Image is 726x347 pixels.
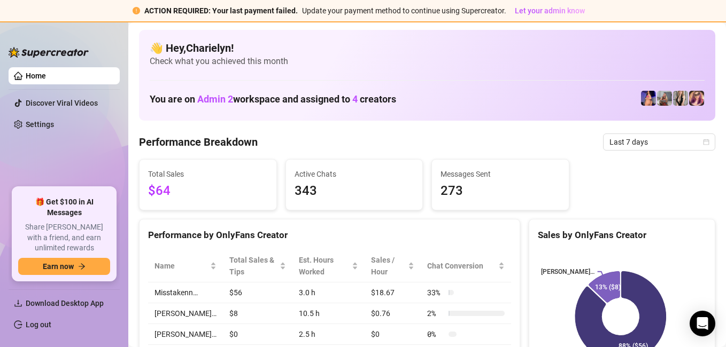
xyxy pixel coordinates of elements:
[352,93,358,105] span: 4
[427,307,444,319] span: 2 %
[292,303,365,324] td: 10.5 h
[689,91,704,106] img: Phoebe
[371,254,406,278] span: Sales / Hour
[657,91,672,106] img: Misstakenn
[18,197,110,218] span: 🎁 Get $100 in AI Messages
[148,282,223,303] td: Misstakenn…
[14,299,22,307] span: download
[148,250,223,282] th: Name
[43,262,74,271] span: Earn now
[538,228,706,242] div: Sales by OnlyFans Creator
[26,299,104,307] span: Download Desktop App
[9,47,89,58] img: logo-BBDzfeDw.svg
[427,260,496,272] span: Chat Conversion
[511,4,589,17] button: Let your admin know
[365,282,421,303] td: $18.67
[148,181,268,201] span: $64
[427,328,444,340] span: 0 %
[150,93,396,105] h1: You are on workspace and assigned to creators
[302,6,506,15] span: Update your payment method to continue using Supercreator.
[223,250,292,282] th: Total Sales & Tips
[150,41,705,56] h4: 👋 Hey, Charielyn !
[197,93,233,105] span: Admin 2
[299,254,350,278] div: Est. Hours Worked
[427,287,444,298] span: 33 %
[295,181,414,201] span: 343
[609,134,709,150] span: Last 7 days
[26,72,46,80] a: Home
[26,120,54,129] a: Settings
[365,250,421,282] th: Sales / Hour
[641,91,656,106] img: Chyna
[148,168,268,180] span: Total Sales
[703,139,709,145] span: calendar
[421,250,511,282] th: Chat Conversion
[148,324,223,345] td: [PERSON_NAME]…
[441,181,560,201] span: 273
[229,254,277,278] span: Total Sales & Tips
[18,258,110,275] button: Earn nowarrow-right
[78,263,86,270] span: arrow-right
[223,303,292,324] td: $8
[223,282,292,303] td: $56
[515,6,585,15] span: Let your admin know
[148,303,223,324] td: [PERSON_NAME]…
[155,260,208,272] span: Name
[26,99,98,107] a: Discover Viral Videos
[223,324,292,345] td: $0
[150,56,705,67] span: Check what you achieved this month
[148,228,511,242] div: Performance by OnlyFans Creator
[365,324,421,345] td: $0
[292,282,365,303] td: 3.0 h
[133,7,140,14] span: exclamation-circle
[292,324,365,345] td: 2.5 h
[26,320,51,329] a: Log out
[18,222,110,254] span: Share [PERSON_NAME] with a friend, and earn unlimited rewards
[144,6,298,15] strong: ACTION REQUIRED: Your last payment failed.
[673,91,688,106] img: Marie Free
[365,303,421,324] td: $0.76
[295,168,414,180] span: Active Chats
[441,168,560,180] span: Messages Sent
[139,135,258,149] h4: Performance Breakdown
[541,268,594,275] text: [PERSON_NAME]…
[690,311,715,336] div: Open Intercom Messenger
